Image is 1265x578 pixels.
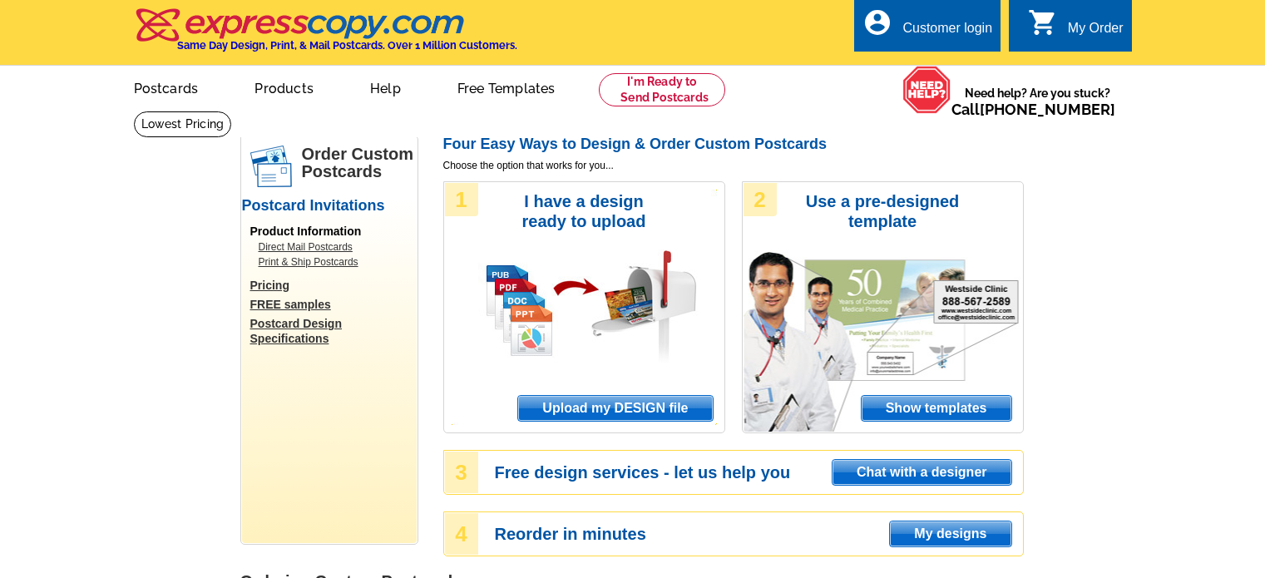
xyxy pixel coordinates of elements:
[832,459,1011,486] a: Chat with a designer
[495,465,1022,480] h3: Free design services - let us help you
[499,191,670,231] h3: I have a design ready to upload
[1028,18,1124,39] a: shopping_cart My Order
[431,67,582,106] a: Free Templates
[250,316,417,346] a: Postcard Design Specifications
[518,396,712,421] span: Upload my DESIGN file
[177,39,517,52] h4: Same Day Design, Print, & Mail Postcards. Over 1 Million Customers.
[250,278,417,293] a: Pricing
[951,85,1124,118] span: Need help? Are you stuck?
[242,197,417,215] h2: Postcard Invitations
[228,67,340,106] a: Products
[1068,21,1124,44] div: My Order
[250,225,362,238] span: Product Information
[495,526,1022,541] h3: Reorder in minutes
[833,460,1011,485] span: Chat with a designer
[443,158,1024,173] span: Choose the option that works for you...
[302,146,417,180] h1: Order Custom Postcards
[1028,7,1058,37] i: shopping_cart
[902,66,951,114] img: help
[445,183,478,216] div: 1
[902,21,992,44] div: Customer login
[343,67,427,106] a: Help
[951,101,1115,118] span: Call
[445,452,478,493] div: 3
[862,18,992,39] a: account_circle Customer login
[798,191,968,231] h3: Use a pre-designed template
[250,297,417,312] a: FREE samples
[861,395,1012,422] a: Show templates
[744,183,777,216] div: 2
[980,101,1115,118] a: [PHONE_NUMBER]
[445,513,478,555] div: 4
[443,136,1024,154] h2: Four Easy Ways to Design & Order Custom Postcards
[862,396,1011,421] span: Show templates
[250,146,292,187] img: postcards.png
[889,521,1011,547] a: My designs
[259,240,408,254] a: Direct Mail Postcards
[517,395,713,422] a: Upload my DESIGN file
[890,521,1011,546] span: My designs
[862,7,892,37] i: account_circle
[134,20,517,52] a: Same Day Design, Print, & Mail Postcards. Over 1 Million Customers.
[259,254,408,269] a: Print & Ship Postcards
[107,67,225,106] a: Postcards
